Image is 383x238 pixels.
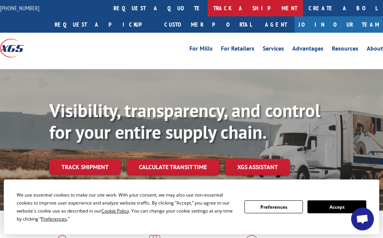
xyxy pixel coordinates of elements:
a: For Retailers [221,46,254,54]
a: XGS ASSISTANT [225,159,290,175]
div: We use essential cookies to make our site work. With your consent, we may also use non-essential ... [17,191,235,223]
a: Customer Portal [159,16,257,33]
a: Calculate transit time [127,159,219,175]
button: Accept [307,200,366,213]
a: For Mills [189,46,213,54]
div: Open chat [351,208,374,230]
a: Advantages [292,46,323,54]
a: Agent [257,16,295,33]
button: Preferences [244,200,303,213]
b: Visibility, transparency, and control for your entire supply chain. [49,98,320,144]
span: Preferences [41,216,67,222]
a: Join Our Team [295,16,383,33]
a: Request a pickup [49,16,159,33]
span: Cookie Policy [101,208,129,214]
a: Resources [332,46,358,54]
a: Services [263,46,284,54]
a: About [367,46,383,54]
a: Track shipment [49,159,121,175]
div: Cookie Consent Prompt [4,179,379,234]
